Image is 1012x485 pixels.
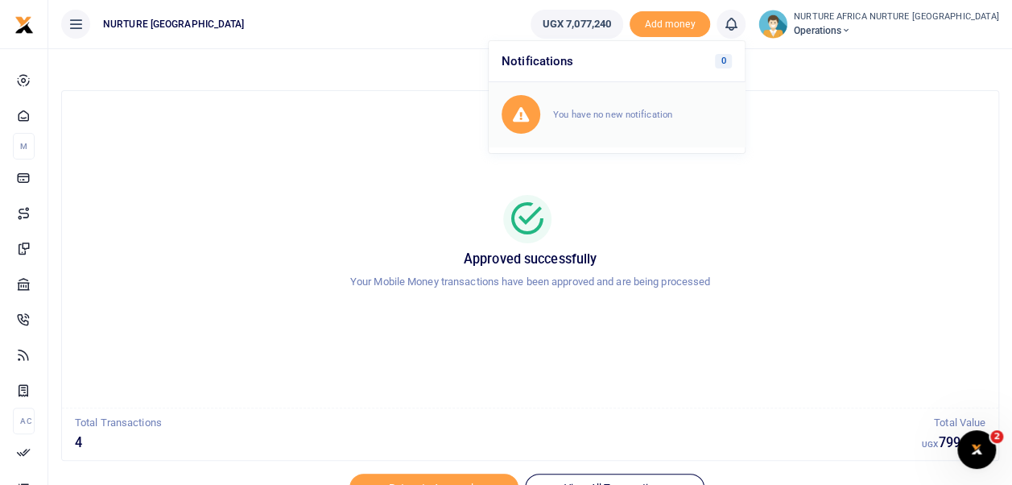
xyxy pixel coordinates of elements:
[489,41,745,82] h6: Notifications
[630,17,710,29] a: Add money
[630,11,710,38] li: Toup your wallet
[990,430,1003,443] span: 2
[715,54,732,68] span: 0
[794,23,999,38] span: Operations
[81,251,979,267] h5: Approved successfully
[14,18,34,30] a: logo-small logo-large logo-large
[81,274,979,291] p: Your Mobile Money transactions have been approved and are being processed
[75,435,922,451] h5: 4
[524,10,630,39] li: Wallet ballance
[489,82,745,147] a: You have no new notification
[531,10,623,39] a: UGX 7,077,240
[957,430,996,469] iframe: Intercom live chat
[630,11,710,38] span: Add money
[922,435,985,451] h5: 799,585
[75,415,922,432] p: Total Transactions
[922,415,985,432] p: Total Value
[14,15,34,35] img: logo-small
[543,16,611,32] span: UGX 7,077,240
[922,440,938,449] small: UGX
[13,408,35,434] li: Ac
[553,109,672,120] small: You have no new notification
[794,10,999,24] small: NURTURE AFRICA NURTURE [GEOGRAPHIC_DATA]
[13,133,35,160] li: M
[624,467,641,484] button: Close
[97,17,251,31] span: NURTURE [GEOGRAPHIC_DATA]
[758,10,787,39] img: profile-user
[758,10,999,39] a: profile-user NURTURE AFRICA NURTURE [GEOGRAPHIC_DATA] Operations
